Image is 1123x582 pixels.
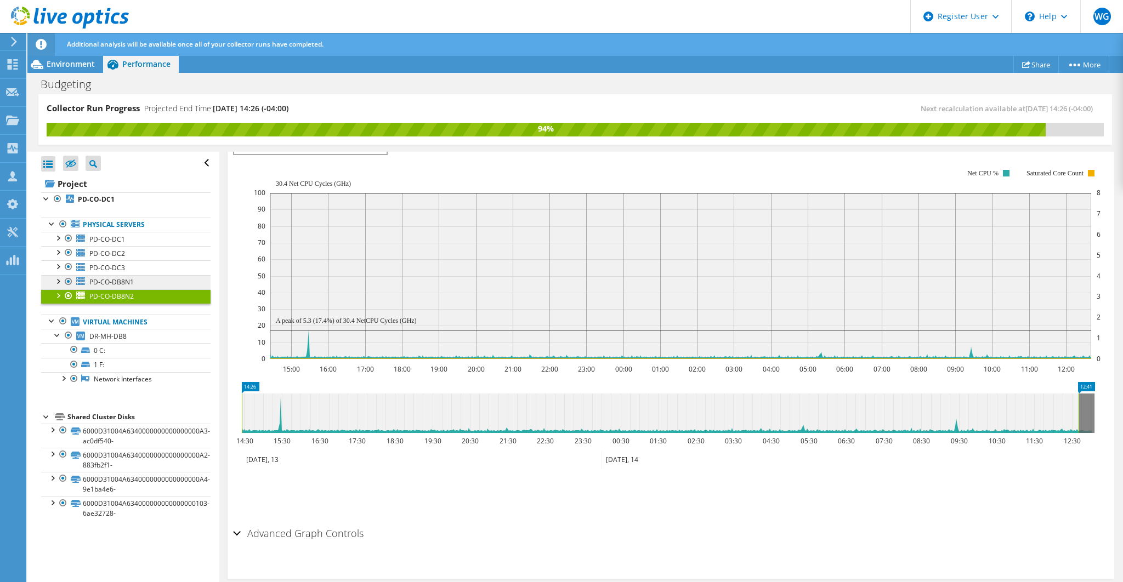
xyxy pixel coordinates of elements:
[1097,292,1101,301] text: 3
[1097,271,1101,281] text: 4
[89,332,127,341] span: DR-MH-DB8
[67,39,324,49] span: Additional analysis will be available once all of your collector runs have completed.
[89,249,125,258] span: PD-CO-DC2
[36,78,108,90] h1: Budgeting
[254,188,265,197] text: 100
[311,436,328,446] text: 16:30
[1097,333,1101,343] text: 1
[424,436,441,446] text: 19:30
[762,436,779,446] text: 04:30
[276,180,351,187] text: 30.4 Net CPU Cycles (GHz)
[1097,250,1101,260] text: 5
[577,364,594,374] text: 23:00
[258,288,265,297] text: 40
[1093,8,1111,25] span: WG
[1097,188,1101,197] text: 8
[921,104,1098,113] span: Next recalculation available at
[41,448,211,472] a: 6000D31004A6340000000000000000A2-883fb2f1-
[536,436,553,446] text: 22:30
[89,277,134,287] span: PD-CO-DB8N1
[41,372,211,386] a: Network Interfaces
[89,235,125,244] span: PD-CO-DC1
[282,364,299,374] text: 15:00
[836,364,853,374] text: 06:00
[612,436,629,446] text: 00:30
[258,321,265,330] text: 20
[1026,169,1084,177] text: Saturated Core Count
[615,364,632,374] text: 00:00
[258,338,265,347] text: 10
[649,436,666,446] text: 01:30
[78,195,115,204] b: PD-CO-DC1
[236,436,253,446] text: 14:30
[430,364,447,374] text: 19:00
[89,263,125,272] span: PD-CO-DC3
[273,436,290,446] text: 15:30
[762,364,779,374] text: 04:00
[837,436,854,446] text: 06:30
[276,317,417,324] text: A peak of 5.3 (17.4%) of 30.4 NetCPU Cycles (GHz)
[1013,56,1059,73] a: Share
[799,364,816,374] text: 05:00
[504,364,521,374] text: 21:00
[467,364,484,374] text: 20:00
[1020,364,1037,374] text: 11:00
[393,364,410,374] text: 18:00
[258,254,265,264] text: 60
[724,436,741,446] text: 03:30
[1097,312,1101,322] text: 2
[41,218,211,232] a: Physical Servers
[386,436,403,446] text: 18:30
[41,424,211,448] a: 6000D31004A6340000000000000000A3-ac0df540-
[651,364,668,374] text: 01:00
[41,232,211,246] a: PD-CO-DC1
[213,103,288,113] span: [DATE] 14:26 (-04:00)
[41,192,211,207] a: PD-CO-DC1
[258,221,265,231] text: 80
[41,358,211,372] a: 1 F:
[258,204,265,214] text: 90
[946,364,963,374] text: 09:00
[1063,436,1080,446] text: 12:30
[873,364,890,374] text: 07:00
[233,522,364,544] h2: Advanced Graph Controls
[67,410,211,424] div: Shared Cluster Disks
[89,292,134,301] span: PD-CO-DB8N2
[356,364,373,374] text: 17:00
[725,364,742,374] text: 03:00
[262,354,265,363] text: 0
[1025,104,1093,113] span: [DATE] 14:26 (-04:00)
[687,436,704,446] text: 02:30
[1025,12,1035,21] svg: \n
[41,289,211,304] a: PD-CO-DB8N2
[122,59,171,69] span: Performance
[800,436,817,446] text: 05:30
[41,472,211,496] a: 6000D31004A6340000000000000000A4-9e1ba4e6-
[41,315,211,329] a: Virtual Machines
[41,497,211,521] a: 6000D31004A634000000000000000103-6ae32728-
[988,436,1005,446] text: 10:30
[950,436,967,446] text: 09:30
[574,436,591,446] text: 23:30
[41,275,211,289] a: PD-CO-DB8N1
[41,246,211,260] a: PD-CO-DC2
[461,436,478,446] text: 20:30
[1057,364,1074,374] text: 12:00
[541,364,558,374] text: 22:00
[41,175,211,192] a: Project
[258,238,265,247] text: 70
[499,436,516,446] text: 21:30
[1097,230,1101,239] text: 6
[912,436,929,446] text: 08:30
[258,271,265,281] text: 50
[144,102,288,115] h4: Projected End Time:
[1097,209,1101,218] text: 7
[875,436,892,446] text: 07:30
[967,169,999,177] text: Net CPU %
[319,364,336,374] text: 16:00
[41,329,211,343] a: DR-MH-DB8
[41,343,211,357] a: 0 C:
[258,304,265,313] text: 30
[47,123,1046,135] div: 94%
[1058,56,1109,73] a: More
